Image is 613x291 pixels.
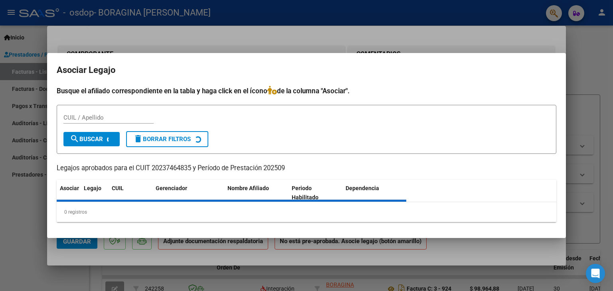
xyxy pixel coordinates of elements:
[227,185,269,191] span: Nombre Afiliado
[289,180,342,206] datatable-header-cell: Periodo Habilitado
[57,180,81,206] datatable-header-cell: Asociar
[133,136,191,143] span: Borrar Filtros
[70,136,103,143] span: Buscar
[292,185,318,201] span: Periodo Habilitado
[109,180,152,206] datatable-header-cell: CUIL
[152,180,224,206] datatable-header-cell: Gerenciador
[57,202,556,222] div: 0 registros
[70,134,79,144] mat-icon: search
[60,185,79,191] span: Asociar
[57,63,556,78] h2: Asociar Legajo
[126,131,208,147] button: Borrar Filtros
[84,185,101,191] span: Legajo
[57,163,556,173] p: Legajos aprobados para el CUIT 20237464835 y Período de Prestación 202509
[112,185,124,191] span: CUIL
[81,180,109,206] datatable-header-cell: Legajo
[224,180,289,206] datatable-header-cell: Nombre Afiliado
[57,86,556,96] h4: Busque el afiliado correspondiente en la tabla y haga click en el ícono de la columna "Asociar".
[63,132,120,146] button: Buscar
[133,134,143,144] mat-icon: delete
[342,180,407,206] datatable-header-cell: Dependencia
[346,185,379,191] span: Dependencia
[586,264,605,283] div: Open Intercom Messenger
[156,185,187,191] span: Gerenciador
